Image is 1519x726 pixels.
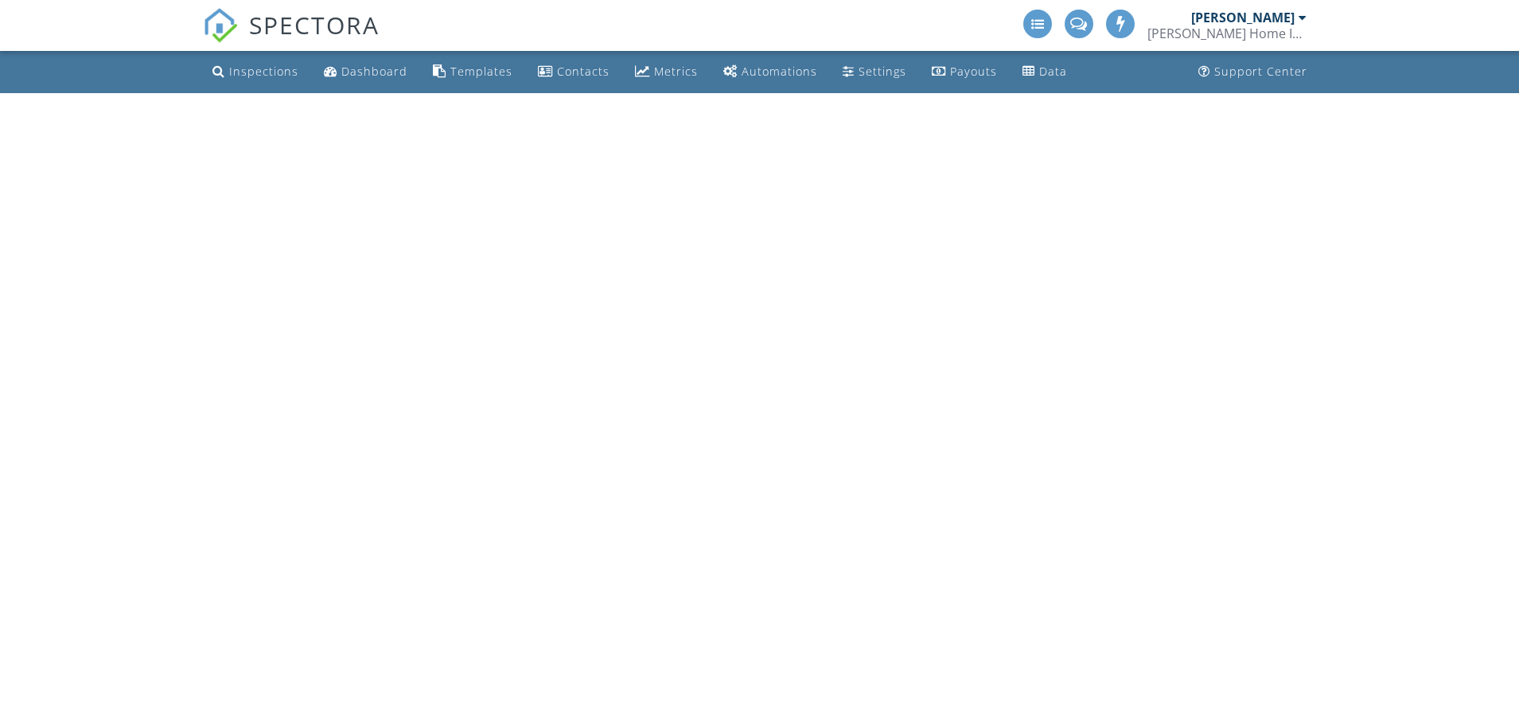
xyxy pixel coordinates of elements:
[203,21,380,55] a: SPECTORA
[450,64,512,79] div: Templates
[629,57,704,87] a: Metrics
[426,57,519,87] a: Templates
[203,8,238,43] img: The Best Home Inspection Software - Spectora
[950,64,997,79] div: Payouts
[925,57,1003,87] a: Payouts
[229,64,298,79] div: Inspections
[654,64,698,79] div: Metrics
[836,57,913,87] a: Settings
[557,64,610,79] div: Contacts
[1039,64,1067,79] div: Data
[717,57,824,87] a: Automations (Basic)
[742,64,817,79] div: Automations
[1192,57,1314,87] a: Support Center
[532,57,616,87] a: Contacts
[206,57,305,87] a: Inspections
[859,64,906,79] div: Settings
[1016,57,1073,87] a: Data
[249,8,380,41] span: SPECTORA
[317,57,414,87] a: Dashboard
[1214,64,1307,79] div: Support Center
[1147,25,1307,41] div: Suarez Home Inspections LLC
[341,64,407,79] div: Dashboard
[1191,10,1295,25] div: [PERSON_NAME]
